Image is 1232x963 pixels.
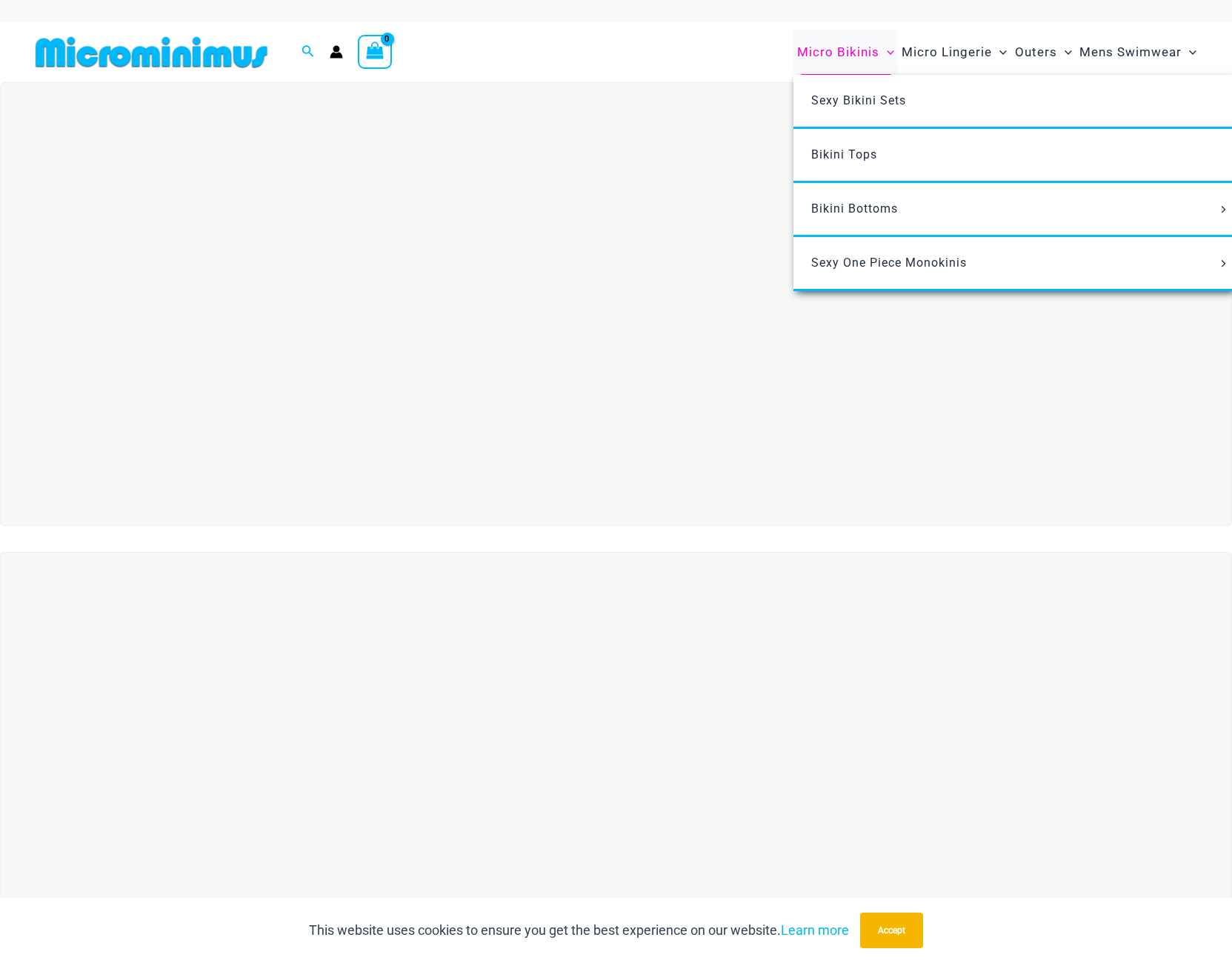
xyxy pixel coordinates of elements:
[30,36,273,69] img: MM SHOP LOGO FLAT
[8,98,1224,511] img: Waves Breaking Ocean Bikini Pack
[879,33,894,71] span: Menu Toggle
[302,43,315,61] a: Search icon link
[793,30,898,75] a: Micro BikinisMenu ToggleMenu Toggle
[811,93,906,107] span: Sexy Bikini Sets
[811,147,877,161] span: Bikini Tops
[309,919,849,942] p: This website uses cookies to ensure you get the best experience on our website.
[860,913,923,948] button: Accept
[358,35,392,69] a: View Shopping Cart, empty
[1182,33,1196,71] span: Menu Toggle
[797,33,879,71] span: Micro Bikinis
[1015,33,1057,71] span: Outers
[992,33,1007,71] span: Menu Toggle
[1216,206,1232,213] span: Menu Toggle
[1076,30,1200,75] a: Mens SwimwearMenu ToggleMenu Toggle
[811,201,898,216] span: Bikini Bottoms
[791,27,1202,77] nav: Site Navigation
[1011,30,1076,75] a: OutersMenu ToggleMenu Toggle
[1216,260,1232,267] span: Menu Toggle
[1057,33,1072,71] span: Menu Toggle
[1079,33,1182,71] span: Mens Swimwear
[898,30,1010,75] a: Micro LingerieMenu ToggleMenu Toggle
[811,256,967,270] span: Sexy One Piece Monokinis
[781,922,849,938] a: Learn more
[330,45,343,59] a: Account icon link
[902,33,992,71] span: Micro Lingerie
